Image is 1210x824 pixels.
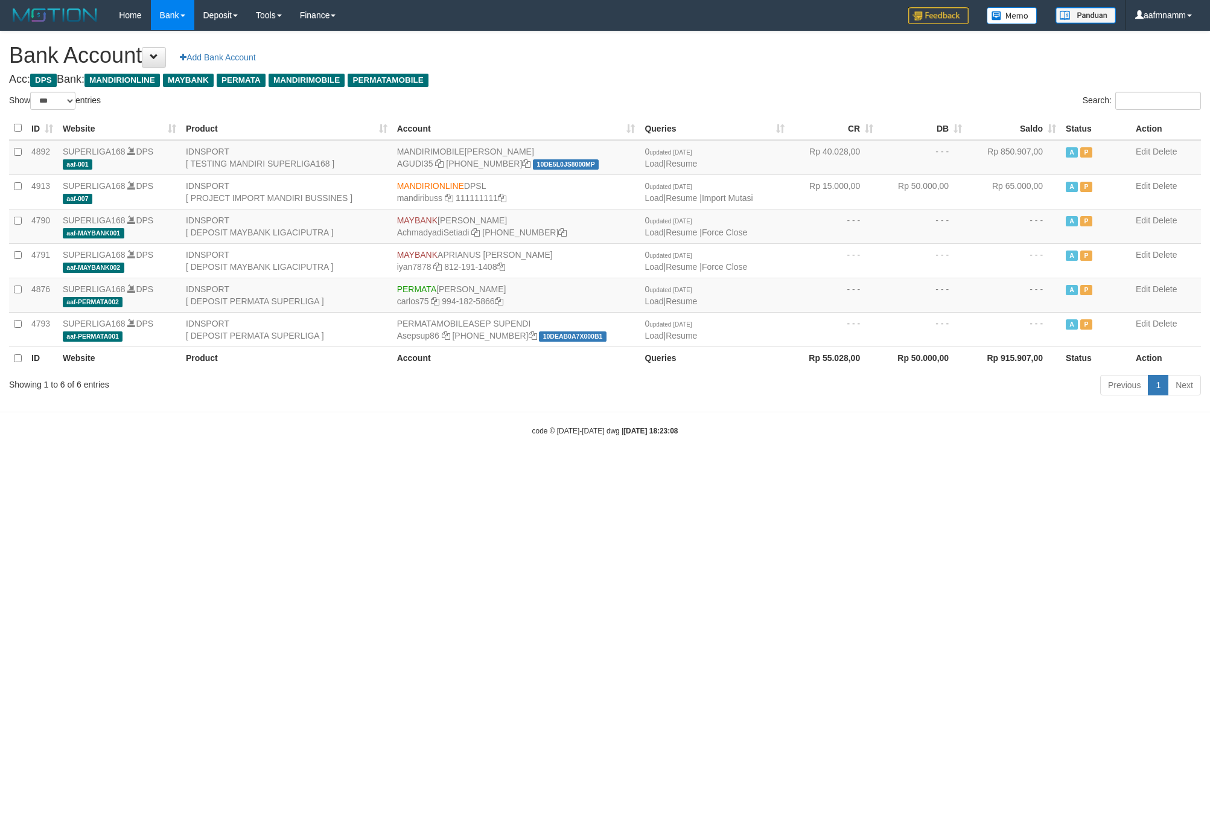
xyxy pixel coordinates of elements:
[1080,147,1092,158] span: Paused
[1136,319,1150,328] a: Edit
[987,7,1037,24] img: Button%20Memo.svg
[397,216,438,225] span: MAYBANK
[397,250,438,260] span: MAYBANK
[58,278,181,312] td: DPS
[666,331,697,340] a: Resume
[789,140,878,175] td: Rp 40.028,00
[878,278,967,312] td: - - -
[181,209,392,243] td: IDNSPORT [ DEPOSIT MAYBANK LIGACIPUTRA ]
[30,74,57,87] span: DPS
[63,297,123,307] span: aaf-PERMATA002
[9,43,1201,68] h1: Bank Account
[878,174,967,209] td: Rp 50.000,00
[397,228,470,237] a: AchmadyadiSetiadi
[392,278,640,312] td: [PERSON_NAME] 994-182-5866
[1066,319,1078,330] span: Active
[878,117,967,140] th: DB: activate to sort column ascending
[397,159,433,168] a: AGUDI35
[1066,182,1078,192] span: Active
[645,216,692,225] span: 0
[1153,250,1177,260] a: Delete
[1066,251,1078,261] span: Active
[392,347,640,370] th: Account
[878,312,967,347] td: - - -
[397,296,429,306] a: carlos75
[63,250,126,260] a: SUPERLIGA168
[181,174,392,209] td: IDNSPORT [ PROJECT IMPORT MANDIRI BUSSINES ]
[1153,319,1177,328] a: Delete
[1080,251,1092,261] span: Paused
[397,262,431,272] a: iyan7878
[30,92,75,110] select: Showentries
[649,218,692,225] span: updated [DATE]
[640,347,789,370] th: Queries
[1153,284,1177,294] a: Delete
[58,174,181,209] td: DPS
[84,74,160,87] span: MANDIRIONLINE
[58,347,181,370] th: Website
[433,262,442,272] a: Copy iyan7878 to clipboard
[27,278,58,312] td: 4876
[878,347,967,370] th: Rp 50.000,00
[1153,181,1177,191] a: Delete
[1066,216,1078,226] span: Active
[645,284,697,306] span: |
[58,312,181,347] td: DPS
[397,181,464,191] span: MANDIRIONLINE
[623,427,678,435] strong: [DATE] 18:23:08
[172,47,263,68] a: Add Bank Account
[529,331,537,340] a: Copy 9942725598 to clipboard
[645,147,697,168] span: |
[9,92,101,110] label: Show entries
[967,174,1061,209] td: Rp 65.000,00
[1153,216,1177,225] a: Delete
[666,262,697,272] a: Resume
[645,181,753,203] span: | |
[27,243,58,278] td: 4791
[539,331,606,342] span: 10DEAB0A7X000B1
[789,209,878,243] td: - - -
[9,374,495,391] div: Showing 1 to 6 of 6 entries
[397,193,442,203] a: mandiribuss
[645,147,692,156] span: 0
[789,117,878,140] th: CR: activate to sort column ascending
[445,193,453,203] a: Copy mandiribuss to clipboard
[63,331,123,342] span: aaf-PERMATA001
[645,250,747,272] span: | |
[522,159,530,168] a: Copy 1820013971841 to clipboard
[649,149,692,156] span: updated [DATE]
[63,319,126,328] a: SUPERLIGA168
[63,216,126,225] a: SUPERLIGA168
[558,228,567,237] a: Copy 8525906608 to clipboard
[392,174,640,209] td: DPSL 111111111
[63,147,126,156] a: SUPERLIGA168
[967,347,1061,370] th: Rp 915.907,00
[1061,117,1131,140] th: Status
[1061,347,1131,370] th: Status
[967,140,1061,175] td: Rp 850.907,00
[1136,147,1150,156] a: Edit
[1083,92,1201,110] label: Search:
[645,296,663,306] a: Load
[666,159,697,168] a: Resume
[392,117,640,140] th: Account: activate to sort column ascending
[789,312,878,347] td: - - -
[181,117,392,140] th: Product: activate to sort column ascending
[649,252,692,259] span: updated [DATE]
[163,74,214,87] span: MAYBANK
[666,296,697,306] a: Resume
[63,194,92,204] span: aaf-007
[397,147,465,156] span: MANDIRIMOBILE
[63,263,124,273] span: aaf-MAYBANK002
[217,74,266,87] span: PERMATA
[63,181,126,191] a: SUPERLIGA168
[649,321,692,328] span: updated [DATE]
[1066,147,1078,158] span: Active
[666,193,697,203] a: Resume
[1131,347,1201,370] th: Action
[666,228,697,237] a: Resume
[1056,7,1116,24] img: panduan.png
[1080,285,1092,295] span: Paused
[645,250,692,260] span: 0
[967,243,1061,278] td: - - -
